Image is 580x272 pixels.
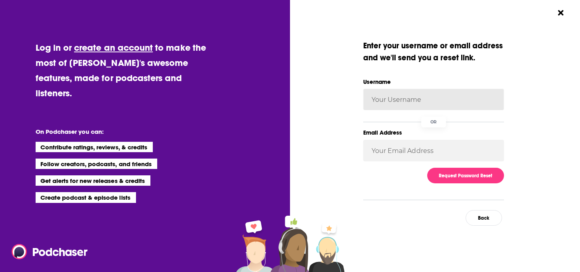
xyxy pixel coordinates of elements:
button: Back [466,210,502,226]
input: Your Username [363,89,504,110]
label: Email Address [363,127,504,138]
li: On Podchaser you can: [36,128,196,135]
button: Close Button [553,5,568,20]
li: Get alerts for new releases & credits [36,175,150,186]
input: Your Email Address [363,140,504,161]
label: Username [363,77,504,87]
a: create an account [74,42,153,53]
div: OR [421,117,446,127]
div: Enter your username or email address and we ' ll send you a reset link. [363,40,504,64]
a: Podchaser - Follow, Share and Rate Podcasts [12,244,82,259]
button: Request Password Reset [427,168,504,183]
li: Create podcast & episode lists [36,192,136,203]
img: Podchaser - Follow, Share and Rate Podcasts [12,244,88,259]
li: Follow creators, podcasts, and friends [36,159,158,169]
li: Contribute ratings, reviews, & credits [36,142,153,152]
